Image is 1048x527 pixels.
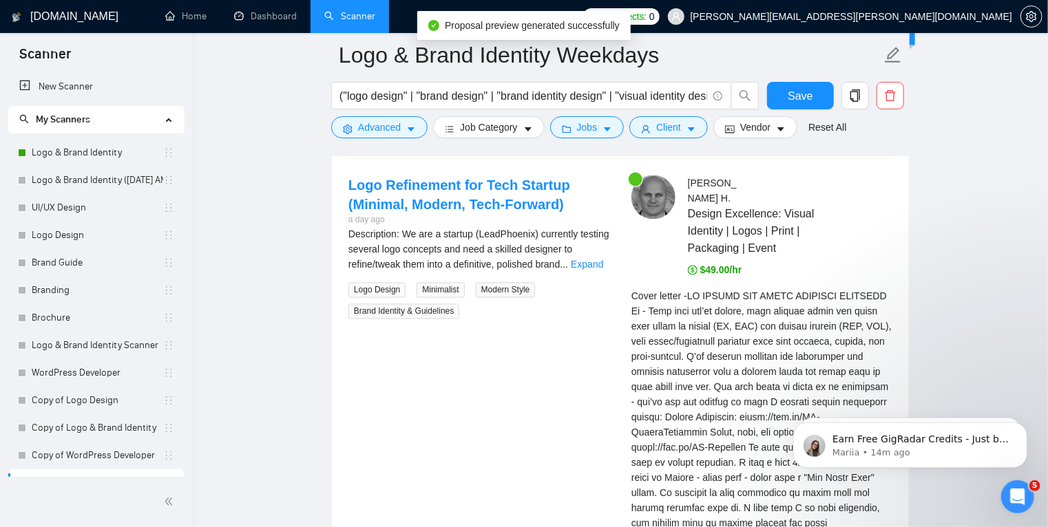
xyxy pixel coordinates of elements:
a: Brand Guide [32,249,163,277]
span: check-circle [428,20,439,31]
li: Copy of WordPress Developer [8,442,184,469]
button: idcardVendorcaret-down [713,116,797,138]
a: Copy of Logo Design [32,387,163,414]
span: setting [1021,11,1042,22]
li: Brochure [8,304,184,332]
input: Search Freelance Jobs... [339,87,707,105]
span: dollar [688,266,698,275]
span: holder [163,340,174,351]
span: holder [163,285,174,296]
span: search [19,114,29,124]
button: copy [841,82,869,109]
a: Logo & Brand Identity [32,139,163,166]
iframe: Intercom live chat [1001,480,1034,513]
span: holder [163,147,174,158]
span: Description: We are a startup (LeadPhoenix) currently testing several logo concepts and need a sk... [348,229,609,270]
a: Copy of Logo & Brand Identity [32,414,163,442]
span: Proposal preview generated successfully [445,20,620,31]
span: holder [163,312,174,323]
span: caret-down [776,124,786,134]
span: Modern Style [476,283,536,298]
span: Client [656,120,681,135]
span: Jobs [577,120,598,135]
span: 5 [1029,480,1040,491]
a: Logo Design [32,222,163,249]
span: holder [163,395,174,406]
span: caret-down [602,124,612,134]
li: Logo Design [8,222,184,249]
a: Branding [32,277,163,304]
li: New Scanner [8,73,184,100]
a: Reset All [808,120,846,135]
span: copy [842,89,868,102]
span: $49.00/hr [688,265,742,276]
span: caret-down [687,124,696,134]
a: Copy of WordPress Developer [32,442,163,469]
span: folder [562,124,572,134]
button: userClientcaret-down [629,116,708,138]
button: folderJobscaret-down [550,116,625,138]
li: Logo & Brand Identity Weekdays [8,469,184,497]
a: dashboardDashboard [234,10,297,22]
a: Logo & Brand Identity Scanner [32,332,163,359]
iframe: Intercom notifications message [773,394,1048,490]
button: settingAdvancedcaret-down [331,116,428,138]
span: search [732,89,758,102]
a: homeHome [165,10,207,22]
span: holder [163,422,174,433]
span: holder [163,230,174,241]
li: Copy of Logo & Brand Identity [8,414,184,442]
span: Save [788,87,813,105]
button: setting [1020,6,1042,28]
span: Vendor [740,120,771,135]
span: Job Category [460,120,517,135]
li: Logo & Brand Identity [8,139,184,166]
span: user [641,124,651,134]
button: delete [877,82,904,109]
li: WordPress Developer [8,359,184,387]
span: holder [163,450,174,461]
button: search [731,82,759,109]
input: Scanner name... [339,38,881,72]
a: Expand [571,259,603,270]
a: Brochure [32,304,163,332]
span: holder [163,367,174,378]
a: New Scanner [19,73,173,100]
span: Minimalist [417,283,464,298]
img: logo [12,6,21,28]
span: Advanced [358,120,401,135]
span: edit [884,46,902,64]
a: UI/UX Design [32,194,163,222]
span: ... [560,259,568,270]
span: Scanner [8,44,82,73]
div: a day ago [348,214,609,227]
span: info-circle [713,92,722,100]
a: setting [1020,11,1042,22]
span: [PERSON_NAME] H . [688,178,737,204]
li: Brand Guide [8,249,184,277]
a: WordPress Developer [32,359,163,387]
span: Design Excellence: Visual Identity | Logos | Print | Packaging | Event [688,206,852,257]
span: My Scanners [19,114,90,125]
li: Copy of Logo Design [8,387,184,414]
span: Logo Design [348,283,406,298]
span: holder [163,175,174,186]
div: Description: We are a startup (LeadPhoenix) currently testing several logo concepts and need a sk... [348,227,609,272]
button: barsJob Categorycaret-down [433,116,544,138]
a: Logo & Brand Identity ([DATE] AM) [32,166,163,194]
span: Brand Identity & Guidelines [348,304,459,319]
span: user [671,12,681,21]
li: UI/UX Design [8,194,184,222]
a: Logo Refinement for Tech Startup (Minimal, Modern, Tech-Forward) [348,178,570,212]
li: Logo & Brand Identity Scanner [8,332,184,359]
a: searchScanner [324,10,375,22]
span: idcard [725,124,735,134]
span: holder [163,257,174,268]
span: holder [163,202,174,213]
li: Logo & Brand Identity (Monday AM) [8,166,184,194]
span: caret-down [523,124,533,134]
span: delete [877,89,903,102]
